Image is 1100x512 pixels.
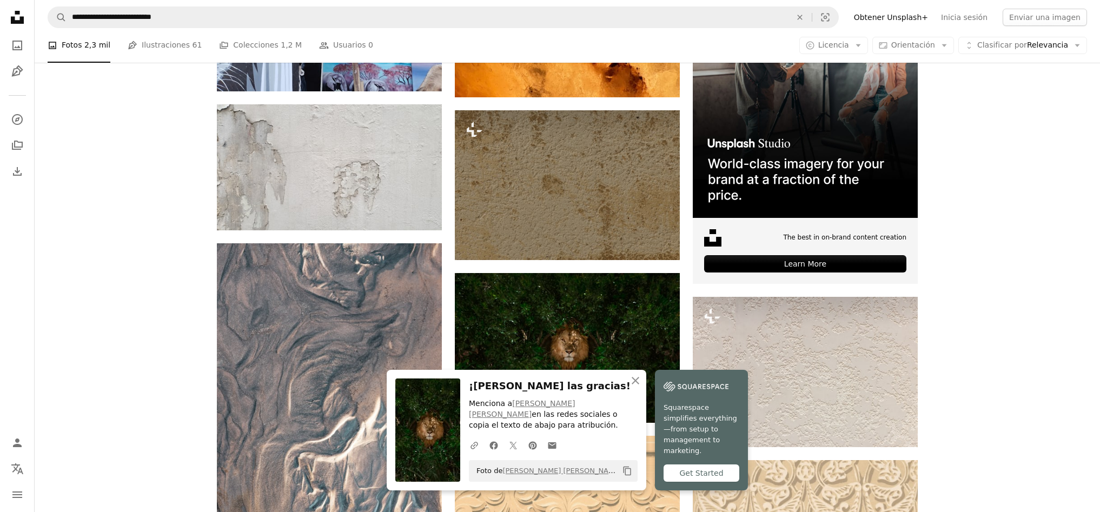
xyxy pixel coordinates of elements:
a: Colecciones [6,135,28,156]
button: Menú [6,484,28,506]
button: Licencia [799,37,868,54]
span: Foto de en [471,462,618,480]
span: Clasificar por [977,41,1027,49]
span: 61 [192,39,202,51]
a: Comparte en Twitter [503,434,523,456]
img: Un primer plano de una pared con pintura descascarada [217,104,442,231]
div: Learn More [704,255,906,272]
a: Historial de descargas [6,161,28,182]
span: 1,2 M [281,39,302,51]
button: Buscar en Unsplash [48,7,67,28]
a: Comparte en Pinterest [523,434,542,456]
form: Encuentra imágenes en todo el sitio [48,6,839,28]
a: un gato blanco y negro sentado en lo alto de una pared blanca [693,367,918,377]
a: Ilustraciones 61 [128,28,202,63]
a: Colecciones 1,2 M [219,28,302,63]
button: Búsqueda visual [812,7,838,28]
img: un primer plano de una pared con suciedad [455,110,680,260]
a: Una imagen de un león escondido entre los arbustos [455,343,680,353]
a: [PERSON_NAME] [PERSON_NAME] [469,399,575,418]
a: Ilustraciones [6,61,28,82]
a: Fotos [6,35,28,56]
button: Enviar una imagen [1003,9,1087,26]
div: Get Started [664,464,739,482]
button: Orientación [872,37,954,54]
a: Obtener Unsplash+ [847,9,935,26]
span: Orientación [891,41,935,49]
a: Inicio — Unsplash [6,6,28,30]
span: 0 [368,39,373,51]
span: Relevancia [977,40,1068,51]
img: file-1747939142011-51e5cc87e3c9 [664,378,728,395]
a: Comparte en Facebook [484,434,503,456]
button: Clasificar porRelevancia [958,37,1087,54]
a: [PERSON_NAME] [PERSON_NAME] [502,467,621,475]
img: file-1631678316303-ed18b8b5cb9cimage [704,229,721,247]
a: un primer plano de una pared con suciedad [455,180,680,190]
a: Squarespace simplifies everything—from setup to management to marketing.Get Started [655,370,748,490]
a: Usuarios 0 [319,28,373,63]
span: Licencia [818,41,849,49]
span: Squarespace simplifies everything—from setup to management to marketing. [664,402,739,456]
h3: ¡[PERSON_NAME] las gracias! [469,378,638,394]
a: Un primer plano de una pared con pintura descascarada [217,162,442,172]
a: Iniciar sesión / Registrarse [6,432,28,454]
button: Borrar [788,7,812,28]
a: Explorar [6,109,28,130]
p: Menciona a en las redes sociales o copia el texto de abajo para atribución. [469,398,638,431]
img: Una imagen de un león escondido entre los arbustos [455,273,680,423]
a: Inicia sesión [935,9,994,26]
button: Idioma [6,458,28,480]
button: Copiar al portapapeles [618,462,637,480]
span: The best in on-brand content creation [783,233,906,242]
a: Comparte por correo electrónico [542,434,562,456]
img: un gato blanco y negro sentado en lo alto de una pared blanca [693,297,918,447]
a: Una gran montaña rocosa [217,407,442,417]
